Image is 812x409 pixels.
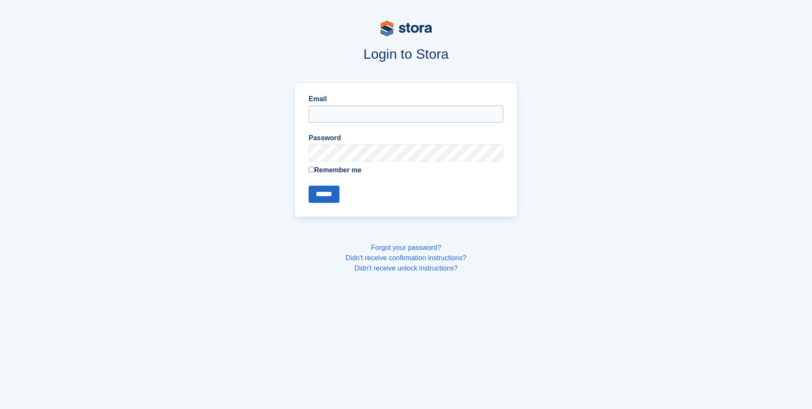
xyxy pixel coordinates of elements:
[381,21,432,36] img: stora-logo-53a41332b3708ae10de48c4981b4e9114cc0af31d8433b30ea865607fb682f29.svg
[309,133,503,143] label: Password
[371,244,441,251] a: Forgot your password?
[131,46,681,62] h1: Login to Stora
[309,167,314,172] input: Remember me
[345,254,466,262] a: Didn't receive confirmation instructions?
[354,265,458,272] a: Didn't receive unlock instructions?
[309,94,503,104] label: Email
[309,165,503,175] label: Remember me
